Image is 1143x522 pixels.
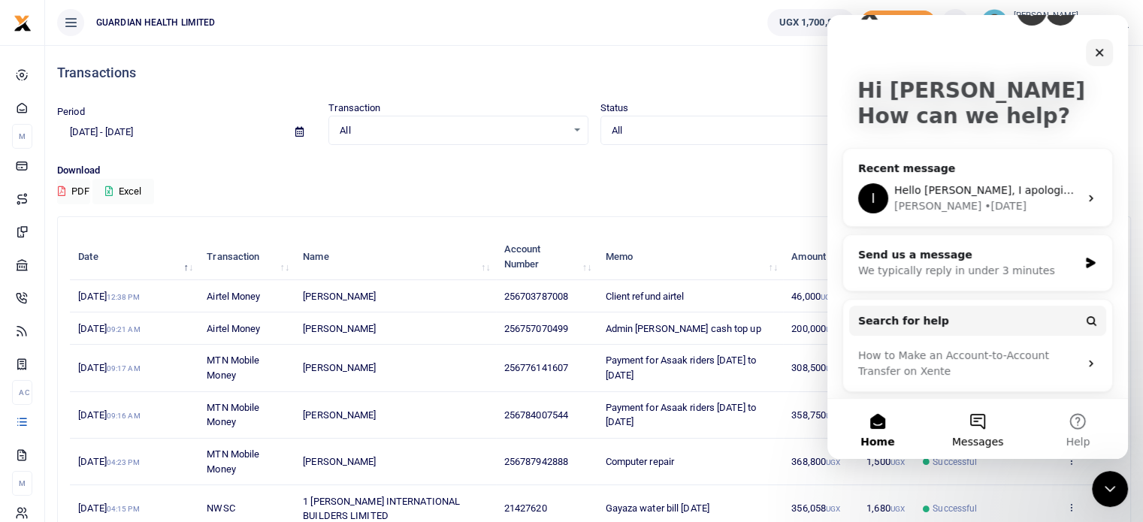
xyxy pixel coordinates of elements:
small: UGX [826,505,840,513]
label: Transaction [328,101,380,116]
span: [PERSON_NAME] [303,291,376,302]
span: [DATE] [78,291,139,302]
li: Wallet ballance [761,9,860,36]
button: Help [201,384,301,444]
span: Messages [125,421,177,432]
label: Period [57,104,85,119]
span: [DATE] [78,362,140,373]
span: Client refund airtel [605,291,684,302]
span: 256787942888 [504,456,568,467]
small: 04:23 PM [107,458,140,466]
span: 1,500 [866,456,905,467]
span: All [340,123,566,138]
span: 1,680 [866,502,905,514]
div: Send us a messageWe typically reply in under 3 minutes [15,219,286,276]
span: [PERSON_NAME] [303,323,376,334]
a: logo-small logo-large logo-large [14,17,32,28]
span: 358,750 [791,409,840,421]
span: 21427620 [504,502,547,514]
a: profile-user [PERSON_NAME] ROCKET HEALTH LIMITED [981,9,1131,36]
span: Payment for Asaak riders [DATE] to [DATE] [605,402,755,428]
a: UGX 1,700,820 [767,9,854,36]
small: UGX [826,458,840,466]
span: Successful [933,502,977,515]
span: 256784007544 [504,409,568,421]
th: Date: activate to sort column descending [70,234,198,280]
span: UGX 1,700,820 [779,15,842,30]
label: Status [600,101,629,116]
img: logo-small [14,14,32,32]
th: Account Number: activate to sort column ascending [496,234,597,280]
span: Airtel Money [207,323,260,334]
span: 356,058 [791,502,840,514]
div: • [DATE] [157,183,199,199]
small: UGX [891,458,905,466]
li: Ac [12,380,32,405]
small: 04:15 PM [107,505,140,513]
span: 1 [PERSON_NAME] INTERNATIONAL BUILDERS LIMITED [303,496,460,522]
span: Add money [860,11,936,35]
span: 308,500 [791,362,840,373]
span: 256703787008 [504,291,568,302]
div: How to Make an Account-to-Account Transfer on Xente [22,327,279,370]
span: 200,000 [791,323,840,334]
span: 256776141607 [504,362,568,373]
span: NWSC [207,502,234,514]
button: Search for help [22,291,279,321]
button: Excel [92,179,154,204]
div: Close [259,24,286,51]
th: Memo: activate to sort column ascending [597,234,783,280]
small: UGX [821,293,835,301]
span: All [612,123,838,138]
span: Home [33,421,67,432]
span: Help [238,421,262,432]
div: Send us a message [31,232,251,248]
iframe: Intercom live chat [827,15,1128,459]
iframe: Intercom live chat [1092,471,1128,507]
span: Search for help [31,298,122,314]
th: Transaction: activate to sort column ascending [198,234,295,280]
span: Payment for Asaak riders [DATE] to [DATE] [605,355,755,381]
span: [DATE] [78,323,140,334]
th: Name: activate to sort column ascending [295,234,496,280]
button: Messages [100,384,200,444]
span: MTN Mobile Money [207,402,259,428]
img: profile-user [981,9,1008,36]
span: GUARDIAN HEALTH LIMITED [90,16,221,29]
div: We typically reply in under 3 minutes [31,248,251,264]
span: [DATE] [78,502,139,514]
small: 12:38 PM [107,293,140,301]
button: PDF [57,179,90,204]
span: 46,000 [791,291,835,302]
small: UGX [891,505,905,513]
p: Download [57,163,1131,179]
input: select period [57,119,283,145]
span: [DATE] [78,456,139,467]
span: [DATE] [78,409,140,421]
span: MTN Mobile Money [207,355,259,381]
small: [PERSON_NAME] [1014,10,1131,23]
h4: Transactions [57,65,1131,81]
span: 368,800 [791,456,840,467]
li: Toup your wallet [860,11,936,35]
small: UGX [826,364,840,373]
li: M [12,124,32,149]
th: Amount: activate to sort column ascending [783,234,858,280]
span: [PERSON_NAME] [303,409,376,421]
span: Admin [PERSON_NAME] cash top up [605,323,760,334]
span: [PERSON_NAME] [303,456,376,467]
span: Gayaza water bill [DATE] [605,502,709,514]
small: UGX [826,412,840,420]
small: 09:21 AM [107,325,141,333]
span: Computer repair [605,456,674,467]
span: [PERSON_NAME] [303,362,376,373]
small: 09:17 AM [107,364,141,373]
span: 256757070499 [504,323,568,334]
div: How to Make an Account-to-Account Transfer on Xente [31,333,252,364]
li: M [12,471,32,496]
